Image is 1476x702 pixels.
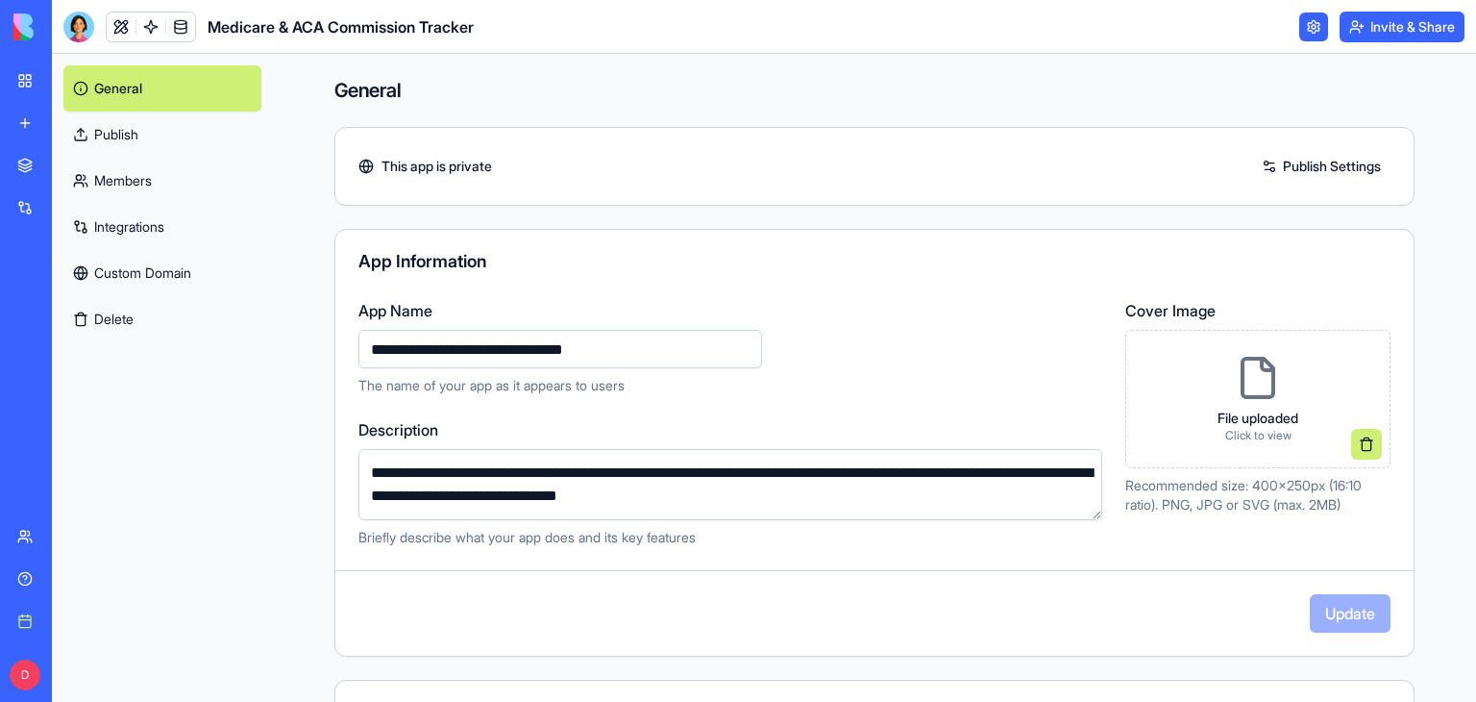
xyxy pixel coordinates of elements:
[1252,151,1390,182] a: Publish Settings
[63,250,261,296] a: Custom Domain
[358,528,1102,547] p: Briefly describe what your app does and its key features
[358,376,1102,395] p: The name of your app as it appears to users
[358,299,1102,322] label: App Name
[63,112,261,158] a: Publish
[1340,12,1464,42] button: Invite & Share
[63,65,261,112] a: General
[10,660,40,690] span: D
[1218,409,1298,428] p: File uploaded
[358,418,1102,441] label: Description
[1125,299,1390,322] label: Cover Image
[208,15,474,38] span: Medicare & ACA Commission Tracker
[63,204,261,250] a: Integrations
[1125,330,1390,468] div: File uploadedClick to view
[1125,476,1390,514] p: Recommended size: 400x250px (16:10 ratio). PNG, JPG or SVG (max. 2MB)
[63,158,261,204] a: Members
[63,296,261,342] button: Delete
[334,77,1414,104] h4: General
[358,253,1390,270] div: App Information
[1218,428,1298,443] p: Click to view
[381,157,492,176] span: This app is private
[13,13,133,40] img: logo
